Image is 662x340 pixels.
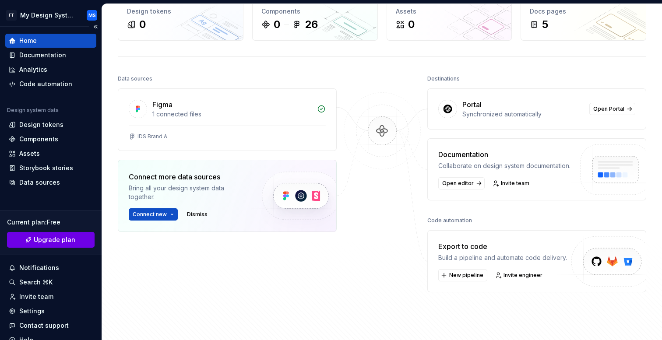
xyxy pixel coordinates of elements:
div: Invite team [19,292,53,301]
button: Collapse sidebar [89,21,102,33]
a: Assets [5,147,96,161]
div: Bring all your design system data together. [129,184,247,201]
div: Home [19,36,37,45]
div: 0 [139,18,146,32]
div: Settings [19,307,45,315]
span: Upgrade plan [34,235,75,244]
a: Settings [5,304,96,318]
a: Invite engineer [493,269,546,281]
div: Data sources [19,178,60,187]
a: Figma1 connected filesIDS Brand A [118,88,337,151]
div: My Design System [20,11,76,20]
a: Design tokens [5,118,96,132]
a: Open editor [438,177,485,189]
div: Destinations [427,73,460,85]
div: FT [6,10,17,21]
a: Home [5,34,96,48]
div: MS [88,12,96,19]
span: Invite engineer [504,272,542,279]
div: IDS Brand A [137,133,167,140]
button: New pipeline [438,269,487,281]
div: Storybook stories [19,164,73,172]
div: Documentation [19,51,66,60]
a: Storybook stories [5,161,96,175]
span: Open editor [442,180,474,187]
div: Notifications [19,263,59,272]
button: FTMy Design SystemMS [2,6,100,25]
div: Design tokens [19,120,63,129]
a: Invite team [5,290,96,304]
div: Components [261,7,369,16]
div: Data sources [118,73,152,85]
div: Current plan : Free [7,218,95,227]
button: Notifications [5,261,96,275]
div: 0 [408,18,415,32]
div: Design tokens [127,7,234,16]
div: Portal [462,99,482,110]
a: Analytics [5,63,96,77]
a: Components [5,132,96,146]
div: Collaborate on design system documentation. [438,161,570,170]
div: Figma [152,99,173,110]
button: Dismiss [183,208,211,221]
div: Docs pages [530,7,637,16]
span: Connect new [133,211,167,218]
a: Open Portal [589,103,635,115]
div: Design system data [7,107,59,114]
div: Documentation [438,149,570,160]
span: Open Portal [593,105,624,112]
div: Assets [396,7,503,16]
button: Connect new [129,208,178,221]
button: Contact support [5,319,96,333]
div: Contact support [19,321,69,330]
div: Code automation [19,80,72,88]
span: Invite team [501,180,529,187]
div: 1 connected files [152,110,312,119]
div: 0 [274,18,280,32]
div: Components [19,135,58,144]
div: Search ⌘K [19,278,53,287]
div: 26 [305,18,318,32]
span: New pipeline [449,272,483,279]
button: Search ⌘K [5,275,96,289]
div: Synchronized automatically [462,110,584,119]
a: Documentation [5,48,96,62]
a: Code automation [5,77,96,91]
div: Build a pipeline and automate code delivery. [438,253,567,262]
div: Code automation [427,214,472,227]
div: Connect more data sources [129,172,247,182]
span: Dismiss [187,211,208,218]
div: Assets [19,149,40,158]
div: Export to code [438,241,567,252]
a: Invite team [490,177,533,189]
a: Data sources [5,175,96,189]
div: 5 [542,18,548,32]
a: Upgrade plan [7,232,95,248]
div: Analytics [19,65,47,74]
